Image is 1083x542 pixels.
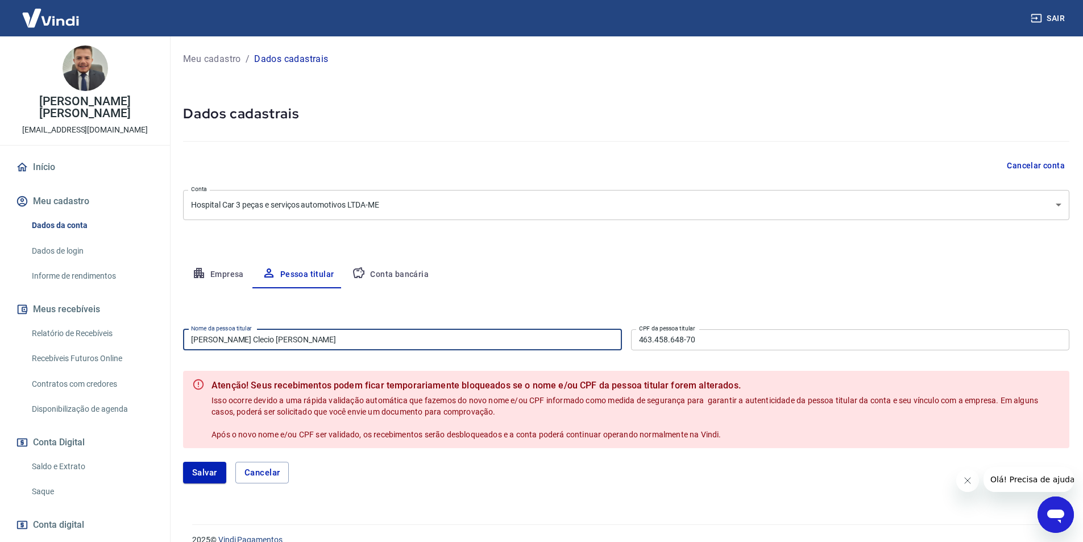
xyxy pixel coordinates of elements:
[9,96,161,119] p: [PERSON_NAME] [PERSON_NAME]
[183,261,253,288] button: Empresa
[14,512,156,537] a: Conta digital
[343,261,438,288] button: Conta bancária
[639,324,695,333] label: CPF da pessoa titular
[27,322,156,345] a: Relatório de Recebíveis
[191,324,252,333] label: Nome da pessoa titular
[27,455,156,478] a: Saldo e Extrato
[27,398,156,421] a: Disponibilização de agenda
[254,52,328,66] p: Dados cadastrais
[235,462,289,483] button: Cancelar
[27,347,156,370] a: Recebíveis Futuros Online
[183,462,226,483] button: Salvar
[956,469,979,492] iframe: Fechar mensagem
[183,190,1069,220] div: Hospital Car 3 peças e serviços automotivos LTDA-ME
[253,261,343,288] button: Pessoa titular
[14,1,88,35] img: Vindi
[191,185,207,193] label: Conta
[33,517,84,533] span: Conta digital
[27,264,156,288] a: Informe de rendimentos
[63,45,108,91] img: d75f492b-10b8-4a49-9e91-91a491aad61c.jpeg
[1038,497,1074,533] iframe: Botão para abrir a janela de mensagens
[183,105,1069,123] h5: Dados cadastrais
[14,297,156,322] button: Meus recebíveis
[27,214,156,237] a: Dados da conta
[14,155,156,180] a: Início
[211,379,1060,392] b: Atenção! Seus recebimentos podem ficar temporariamente bloqueados se o nome e/ou CPF da pessoa ti...
[27,239,156,263] a: Dados de login
[14,189,156,214] button: Meu cadastro
[27,373,156,396] a: Contratos com credores
[22,124,148,136] p: [EMAIL_ADDRESS][DOMAIN_NAME]
[246,52,250,66] p: /
[183,52,241,66] a: Meu cadastro
[984,467,1074,492] iframe: Mensagem da empresa
[7,8,96,17] span: Olá! Precisa de ajuda?
[1002,155,1069,176] button: Cancelar conta
[14,430,156,455] button: Conta Digital
[1028,8,1069,29] button: Sair
[27,480,156,503] a: Saque
[211,396,1040,439] span: Isso ocorre devido a uma rápida validação automática que fazemos do novo nome e/ou CPF informado ...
